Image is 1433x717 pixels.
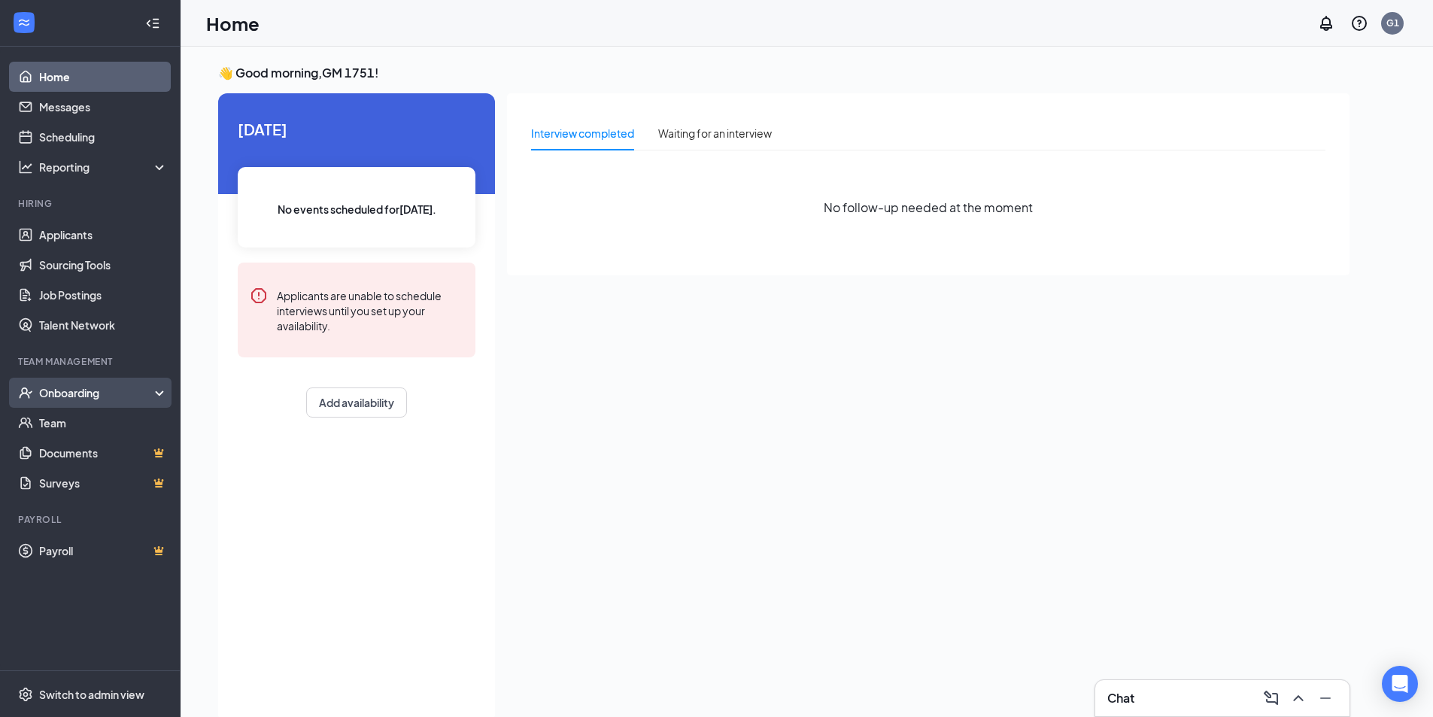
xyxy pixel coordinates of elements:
[39,62,168,92] a: Home
[250,287,268,305] svg: Error
[39,687,144,702] div: Switch to admin view
[39,122,168,152] a: Scheduling
[17,15,32,30] svg: WorkstreamLogo
[145,16,160,31] svg: Collapse
[1262,689,1280,707] svg: ComposeMessage
[824,198,1033,217] span: No follow-up needed at the moment
[39,160,168,175] div: Reporting
[278,201,436,217] span: No events scheduled for [DATE] .
[18,385,33,400] svg: UserCheck
[18,513,165,526] div: Payroll
[39,92,168,122] a: Messages
[1107,690,1134,706] h3: Chat
[1289,689,1307,707] svg: ChevronUp
[39,438,168,468] a: DocumentsCrown
[1313,686,1337,710] button: Minimize
[218,65,1350,81] h3: 👋 Good morning, GM 1751 !
[1317,14,1335,32] svg: Notifications
[18,355,165,368] div: Team Management
[18,160,33,175] svg: Analysis
[39,385,155,400] div: Onboarding
[1286,686,1310,710] button: ChevronUp
[206,11,260,36] h1: Home
[39,280,168,310] a: Job Postings
[238,117,475,141] span: [DATE]
[39,220,168,250] a: Applicants
[1259,686,1283,710] button: ComposeMessage
[39,408,168,438] a: Team
[18,197,165,210] div: Hiring
[1382,666,1418,702] div: Open Intercom Messenger
[39,468,168,498] a: SurveysCrown
[531,125,634,141] div: Interview completed
[39,250,168,280] a: Sourcing Tools
[306,387,407,418] button: Add availability
[18,687,33,702] svg: Settings
[1316,689,1334,707] svg: Minimize
[1350,14,1368,32] svg: QuestionInfo
[1386,17,1399,29] div: G1
[658,125,772,141] div: Waiting for an interview
[277,287,463,333] div: Applicants are unable to schedule interviews until you set up your availability.
[39,310,168,340] a: Talent Network
[39,536,168,566] a: PayrollCrown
